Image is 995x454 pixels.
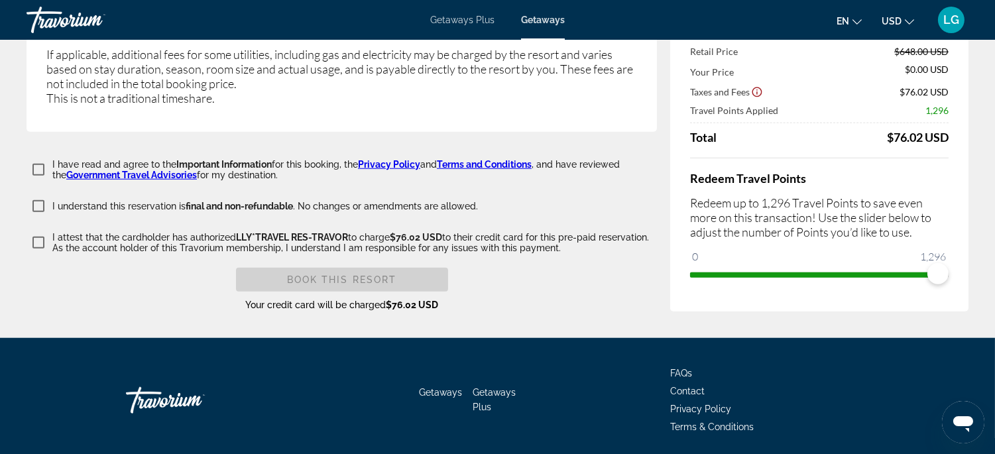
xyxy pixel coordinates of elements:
[905,64,949,78] span: $0.00 USD
[176,159,272,170] span: Important Information
[690,196,949,239] p: Redeem up to 1,296 Travel Points to save even more on this transaction! Use the slider below to a...
[473,387,516,412] a: Getaways Plus
[670,404,731,414] a: Privacy Policy
[521,15,565,25] a: Getaways
[942,401,984,443] iframe: Button to launch messaging window
[751,85,763,97] button: Show Taxes and Fees disclaimer
[437,159,532,170] a: Terms and Conditions
[690,272,949,275] ngx-slider: ngx-slider
[894,46,949,57] span: $648.00 USD
[918,249,948,264] span: 1,296
[126,380,259,420] a: Go Home
[927,263,949,284] span: ngx-slider
[925,105,949,116] span: 1,296
[690,66,734,78] span: Your Price
[837,16,849,27] span: en
[245,300,438,310] span: Your credit card will be charged
[690,249,700,264] span: 0
[430,15,495,25] a: Getaways Plus
[690,46,738,57] span: Retail Price
[236,232,348,243] span: LLY*TRAVEL RES-TRAVOR
[882,16,902,27] span: USD
[943,13,959,27] span: LG
[52,201,478,211] p: I understand this reservation is . No changes or amendments are allowed.
[670,386,705,396] a: Contact
[419,387,462,398] a: Getaways
[837,11,862,30] button: Change language
[690,105,778,116] span: Travel Points Applied
[934,6,968,34] button: User Menu
[66,170,197,180] a: Government Travel Advisories
[670,368,692,378] a: FAQs
[52,159,657,180] p: I have read and agree to the for this booking, the and , and have reviewed the for my destination.
[670,422,754,432] a: Terms & Conditions
[882,11,914,30] button: Change currency
[52,232,657,253] p: I attest that the cardholder has authorized to charge to their credit card for this pre-paid rese...
[900,85,949,97] span: $76.02 USD
[27,3,159,37] a: Travorium
[358,159,420,170] a: Privacy Policy
[690,85,763,98] button: Show Taxes and Fees breakdown
[46,47,637,105] div: If applicable, additional fees for some utilities, including gas and electricity may be charged b...
[186,201,293,211] span: final and non-refundable
[386,300,438,310] span: $76.02 USD
[690,85,750,97] span: Taxes and Fees
[887,130,949,144] div: $76.02 USD
[690,130,717,144] span: Total
[390,232,442,243] span: $76.02 USD
[690,171,949,186] h4: Redeem Travel Points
